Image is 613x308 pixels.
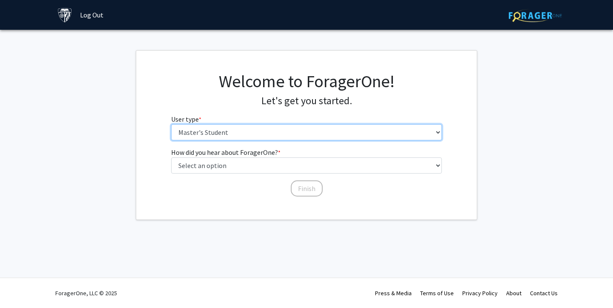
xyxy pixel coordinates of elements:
h4: Let's get you started. [171,95,442,107]
a: Terms of Use [420,289,454,297]
a: Contact Us [530,289,558,297]
h1: Welcome to ForagerOne! [171,71,442,91]
label: How did you hear about ForagerOne? [171,147,281,157]
img: ForagerOne Logo [509,9,562,22]
a: Press & Media [375,289,412,297]
a: About [506,289,521,297]
div: ForagerOne, LLC © 2025 [55,278,117,308]
img: Johns Hopkins University Logo [57,8,72,23]
iframe: Chat [6,270,36,302]
a: Privacy Policy [462,289,498,297]
button: Finish [291,180,323,197]
label: User type [171,114,201,124]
